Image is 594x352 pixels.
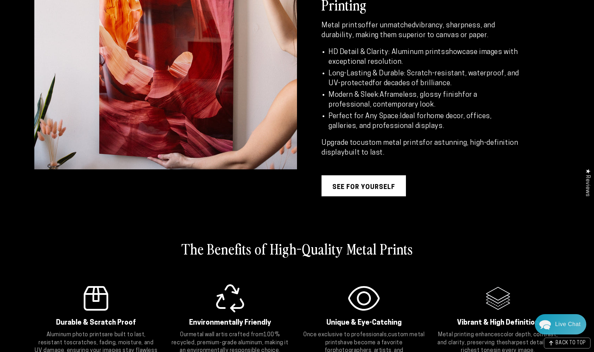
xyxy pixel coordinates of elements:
[51,11,69,29] img: Marie J
[322,138,521,158] p: Upgrade to for a built to last.
[384,92,462,99] strong: frameless, glossy finish
[325,332,425,345] strong: custom metal prints
[329,70,406,77] strong: Long-Lasting & Durable:
[329,69,521,88] li: for decades of brilliance.
[53,35,96,40] span: Away until [DATE]
[535,314,586,334] div: Chat widget toggle
[322,21,521,40] p: offer unmatched , making them superior to canvas or paper.
[329,49,390,56] strong: HD Detail & Clarity:
[329,111,521,131] li: Ideal for .
[329,113,400,120] strong: Perfect for Any Space:
[555,341,586,346] span: BACK TO TOP
[322,175,406,196] a: see for yourself
[80,11,98,29] img: Helga
[322,22,361,29] strong: Metal prints
[357,140,423,147] strong: custom metal prints
[555,314,581,334] div: Contact Us Directly
[322,140,518,156] strong: stunning, high-definition display
[329,92,380,99] strong: Modern & Sleek:
[437,332,558,345] strong: color depth, contrast, and clarity
[329,70,519,87] strong: Scratch-resistant, waterproof, and UV-protected
[329,47,521,67] li: showcase images with exceptional resolution.
[392,49,445,56] strong: Aluminum prints
[54,201,95,205] span: We run on
[69,239,525,258] h2: The Benefits of High-Quality Metal Prints
[311,318,417,327] h2: Unique & Eye-Catching
[322,22,495,39] strong: vibrancy, sharpness, and durability
[445,318,551,327] h2: Vibrant & High Definition
[172,332,280,345] strong: 100% recycled, premium-grade aluminum
[329,90,521,110] li: A for a professional, contemporary look.
[581,163,594,202] div: Click to open Judge.me floating reviews tab
[46,211,103,223] a: Leave A Message
[65,11,84,29] img: John
[177,318,283,327] h2: Environmentally Friendly
[43,318,149,327] h2: Durable & Scratch Proof
[189,332,223,338] strong: metal wall art
[75,200,95,205] span: Re:amaze
[329,113,492,130] strong: home decor, offices, galleries, and professional displays
[47,332,105,338] strong: Aluminum photo prints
